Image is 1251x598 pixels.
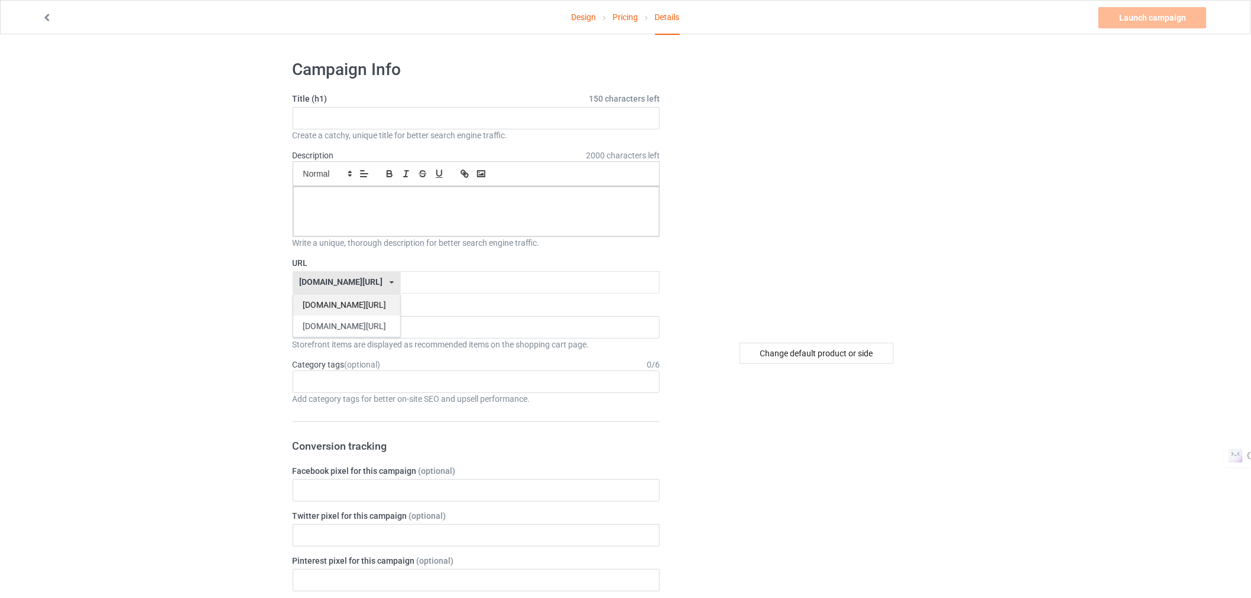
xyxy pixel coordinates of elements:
span: (optional) [409,511,446,521]
span: 2000 characters left [586,149,660,161]
label: Facebook pixel for this campaign [293,465,660,477]
a: Design [571,1,596,34]
label: URL [293,257,660,269]
div: Write a unique, thorough description for better search engine traffic. [293,237,660,249]
label: Title (h1) [293,93,660,105]
div: Create a catchy, unique title for better search engine traffic. [293,129,660,141]
span: (optional) [419,466,456,476]
div: [DOMAIN_NAME][URL] [293,316,400,337]
label: Category tags [293,359,381,370]
div: [DOMAIN_NAME][URL] [293,294,400,316]
span: (optional) [417,556,454,565]
h1: Campaign Info [293,59,660,80]
div: Storefront items are displayed as recommended items on the shopping cart page. [293,339,660,350]
h3: Conversion tracking [293,439,660,453]
label: Twitter pixel for this campaign [293,510,660,522]
label: Storefront [293,302,660,314]
label: Pinterest pixel for this campaign [293,555,660,567]
div: 0 / 6 [647,359,660,370]
div: [DOMAIN_NAME][URL] [299,278,383,286]
span: (optional) [345,360,381,369]
a: Pricing [612,1,638,34]
div: Change default product or side [740,343,894,364]
label: Description [293,151,334,160]
span: 150 characters left [589,93,660,105]
div: Details [655,1,680,35]
div: Add category tags for better on-site SEO and upsell performance. [293,393,660,405]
